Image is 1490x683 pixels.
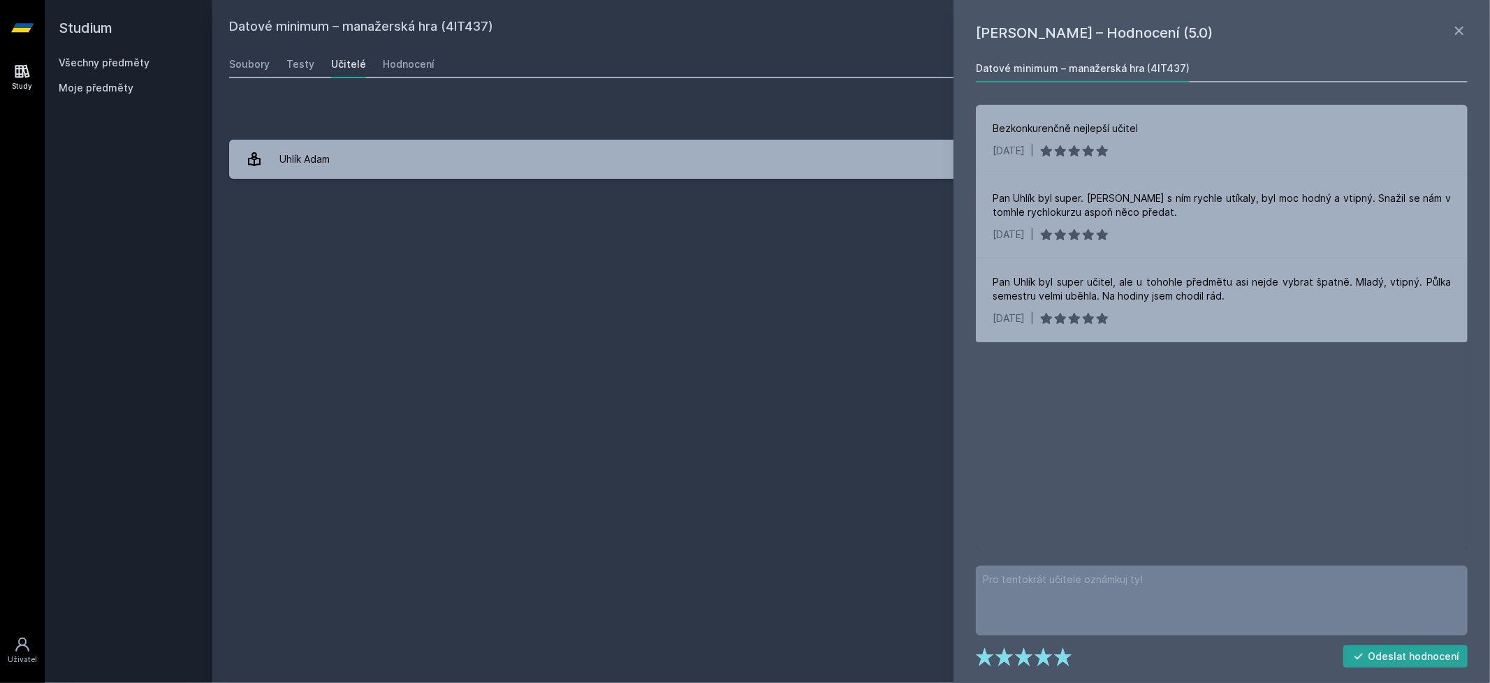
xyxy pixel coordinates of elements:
[59,81,133,95] span: Moje předměty
[229,50,270,78] a: Soubory
[8,654,37,665] div: Uživatel
[3,56,42,98] a: Study
[993,122,1138,135] div: Bezkonkurenčně nejlepší učitel
[383,50,434,78] a: Hodnocení
[331,50,366,78] a: Učitelé
[993,191,1451,219] div: Pan Uhlík byl super. [PERSON_NAME] s ním rychle utíkaly, byl moc hodný a vtipný. Snažil se nám v ...
[286,57,314,71] div: Testy
[331,57,366,71] div: Učitelé
[229,17,1317,39] h2: Datové minimum – manažerská hra (4IT437)
[279,145,330,173] div: Uhlík Adam
[1030,144,1034,158] div: |
[229,140,1473,179] a: Uhlík Adam 3 hodnocení 5.0
[993,144,1025,158] div: [DATE]
[383,57,434,71] div: Hodnocení
[3,629,42,672] a: Uživatel
[286,50,314,78] a: Testy
[229,57,270,71] div: Soubory
[13,81,33,91] div: Study
[59,57,149,68] a: Všechny předměty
